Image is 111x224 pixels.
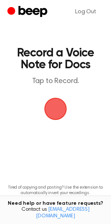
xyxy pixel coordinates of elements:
[44,98,67,120] img: Beep Logo
[7,5,49,19] a: Beep
[4,207,107,220] span: Contact us
[13,77,98,86] p: Tap to Record.
[6,185,105,196] p: Tired of copying and pasting? Use the extension to automatically insert your recordings.
[36,207,90,219] a: [EMAIL_ADDRESS][DOMAIN_NAME]
[68,3,104,21] a: Log Out
[13,47,98,71] h1: Record a Voice Note for Docs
